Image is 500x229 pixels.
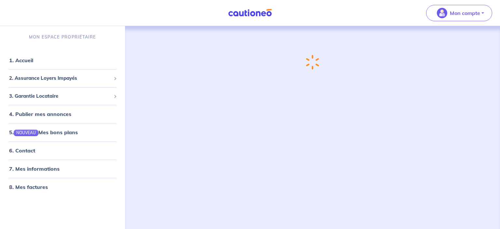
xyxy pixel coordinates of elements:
a: 4. Publier mes annonces [9,111,71,117]
p: MON ESPACE PROPRIÉTAIRE [29,34,96,40]
div: 5.NOUVEAUMes bons plans [3,126,122,139]
div: 8. Mes factures [3,180,122,193]
a: 1. Accueil [9,57,33,64]
div: 1. Accueil [3,54,122,67]
div: 3. Garantie Locataire [3,90,122,103]
img: Cautioneo [226,9,274,17]
span: 2. Assurance Loyers Impayés [9,75,111,82]
div: 6. Contact [3,144,122,157]
div: 7. Mes informations [3,162,122,175]
a: 7. Mes informations [9,165,60,172]
button: illu_account_valid_menu.svgMon compte [426,5,492,21]
div: 4. Publier mes annonces [3,107,122,121]
p: Mon compte [450,9,480,17]
img: illu_account_valid_menu.svg [437,8,447,18]
img: loading-spinner [306,54,319,70]
div: 2. Assurance Loyers Impayés [3,72,122,85]
a: 8. Mes factures [9,184,48,190]
a: 6. Contact [9,147,35,154]
a: 5.NOUVEAUMes bons plans [9,129,78,136]
span: 3. Garantie Locataire [9,93,111,100]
